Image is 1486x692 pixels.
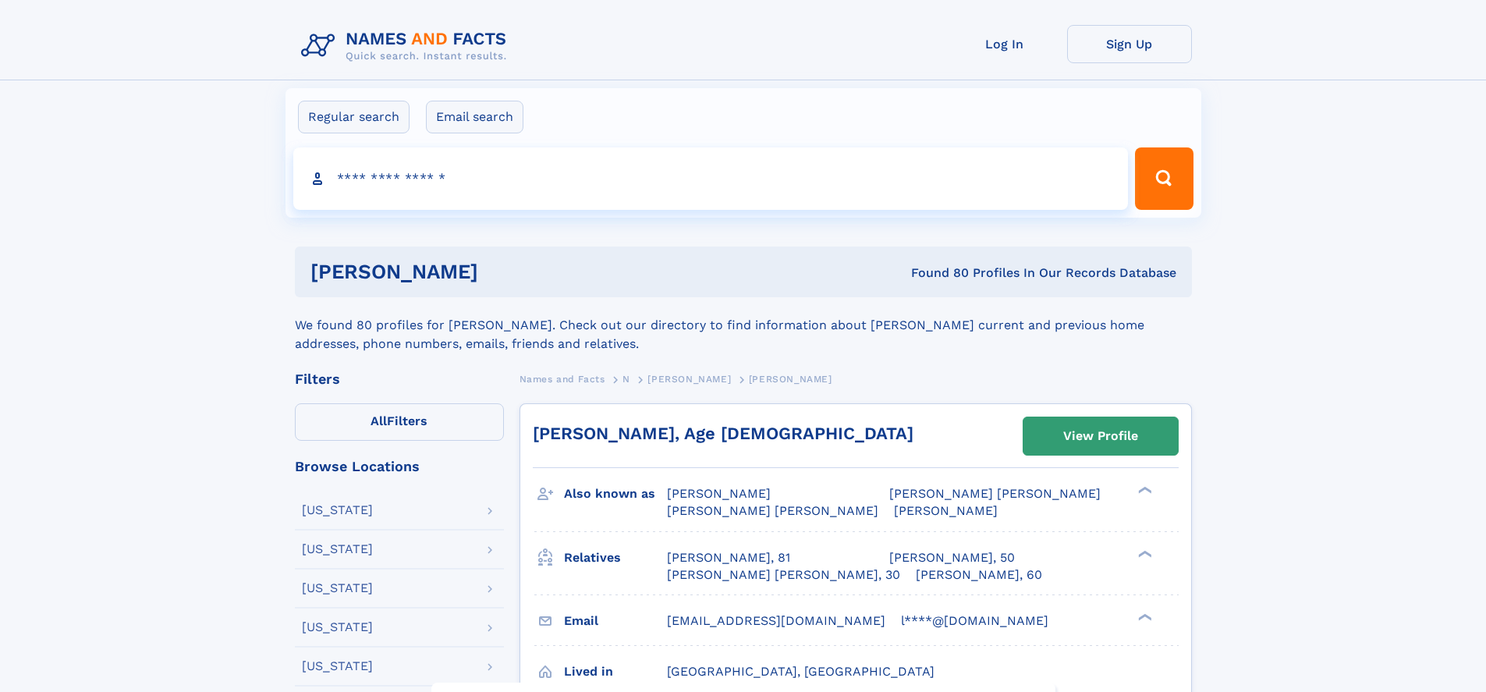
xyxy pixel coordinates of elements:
span: [PERSON_NAME] [749,374,832,385]
div: ❯ [1134,548,1153,559]
div: We found 80 profiles for [PERSON_NAME]. Check out our directory to find information about [PERSON... [295,297,1192,353]
a: [PERSON_NAME], 50 [889,549,1015,566]
span: [PERSON_NAME] [894,503,998,518]
h3: Also known as [564,481,667,507]
div: View Profile [1063,418,1138,454]
a: Sign Up [1067,25,1192,63]
a: [PERSON_NAME], 60 [916,566,1042,584]
span: N [622,374,630,385]
img: Logo Names and Facts [295,25,520,67]
div: [US_STATE] [302,582,373,594]
span: [PERSON_NAME] [PERSON_NAME] [889,486,1101,501]
h3: Email [564,608,667,634]
div: Filters [295,372,504,386]
a: [PERSON_NAME], 81 [667,549,790,566]
div: Found 80 Profiles In Our Records Database [694,264,1176,282]
a: Names and Facts [520,369,605,389]
a: [PERSON_NAME], Age [DEMOGRAPHIC_DATA] [533,424,913,443]
a: [PERSON_NAME] [PERSON_NAME], 30 [667,566,900,584]
div: [US_STATE] [302,621,373,633]
span: [EMAIL_ADDRESS][DOMAIN_NAME] [667,613,885,628]
div: [US_STATE] [302,543,373,555]
h1: [PERSON_NAME] [310,262,695,282]
span: All [371,413,387,428]
input: search input [293,147,1129,210]
span: [PERSON_NAME] [667,486,771,501]
a: [PERSON_NAME] [647,369,731,389]
div: ❯ [1134,485,1153,495]
a: View Profile [1023,417,1178,455]
span: [PERSON_NAME] [647,374,731,385]
a: Log In [942,25,1067,63]
span: [GEOGRAPHIC_DATA], [GEOGRAPHIC_DATA] [667,664,935,679]
a: N [622,369,630,389]
div: Browse Locations [295,460,504,474]
div: [US_STATE] [302,504,373,516]
label: Email search [426,101,523,133]
span: [PERSON_NAME] [PERSON_NAME] [667,503,878,518]
div: [US_STATE] [302,660,373,672]
div: ❯ [1134,612,1153,622]
label: Regular search [298,101,410,133]
button: Search Button [1135,147,1193,210]
label: Filters [295,403,504,441]
h3: Lived in [564,658,667,685]
h3: Relatives [564,545,667,571]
